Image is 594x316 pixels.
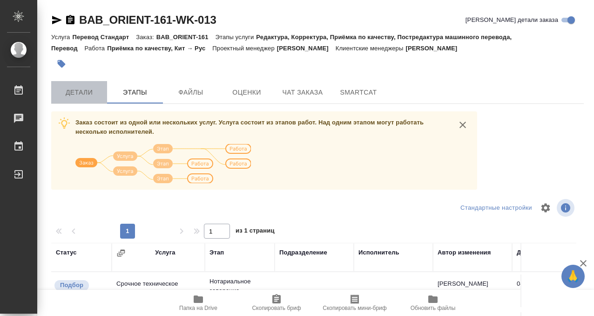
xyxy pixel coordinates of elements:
span: Папка на Drive [179,305,217,311]
p: Нотариальное заверение подлинности по... [209,277,270,305]
div: Услуга [155,248,175,257]
button: 🙏 [561,265,585,288]
div: Дата начала [517,248,554,257]
span: из 1 страниц [236,225,275,239]
span: Заказ состоит из одной или нескольких услуг. Услуга состоит из этапов работ. Над одним этапом мог... [75,119,424,135]
p: Перевод Стандарт [72,34,136,41]
span: Оценки [224,87,269,98]
p: Редактура, Корректура, Приёмка по качеству, Постредактура машинного перевода, Перевод [51,34,512,52]
button: Папка на Drive [159,290,237,316]
span: Настроить таблицу [534,197,557,219]
span: Скопировать бриф [252,305,301,311]
button: Скопировать ссылку [65,14,76,26]
p: 04.09, [517,280,534,287]
p: Приёмка по качеству, Кит → Рус [107,45,212,52]
p: BAB_ORIENT-161 [156,34,216,41]
button: close [456,118,470,132]
p: Заказ: [136,34,156,41]
p: Клиентские менеджеры [336,45,406,52]
p: 2025 [517,289,568,298]
span: Детали [57,87,101,98]
button: Скопировать бриф [237,290,316,316]
p: [PERSON_NAME] [277,45,336,52]
div: Подразделение [279,248,327,257]
p: Услуга [51,34,72,41]
button: Скопировать мини-бриф [316,290,394,316]
span: [PERSON_NAME] детали заказа [466,15,558,25]
span: Чат заказа [280,87,325,98]
span: Файлы [169,87,213,98]
button: Скопировать ссылку для ЯМессенджера [51,14,62,26]
p: Подбор [60,281,83,290]
span: Посмотреть информацию [557,199,576,217]
td: Срочное техническое обеспечение нотариал... [112,275,205,307]
p: Этапы услуги [216,34,256,41]
td: [PERSON_NAME] [433,275,512,307]
div: Исполнитель [358,248,399,257]
div: Статус [56,248,77,257]
span: Скопировать мини-бриф [323,305,386,311]
p: [PERSON_NAME] [405,45,464,52]
a: BAB_ORIENT-161-WK-013 [79,14,216,26]
button: Сгруппировать [116,248,126,258]
div: Автор изменения [438,248,491,257]
button: Обновить файлы [394,290,472,316]
div: split button [458,201,534,215]
span: Обновить файлы [411,305,456,311]
button: Добавить тэг [51,54,72,74]
span: SmartCat [336,87,381,98]
span: 🙏 [565,267,581,286]
p: Проектный менеджер [212,45,277,52]
p: Работа [85,45,108,52]
div: Этап [209,248,224,257]
span: Этапы [113,87,157,98]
